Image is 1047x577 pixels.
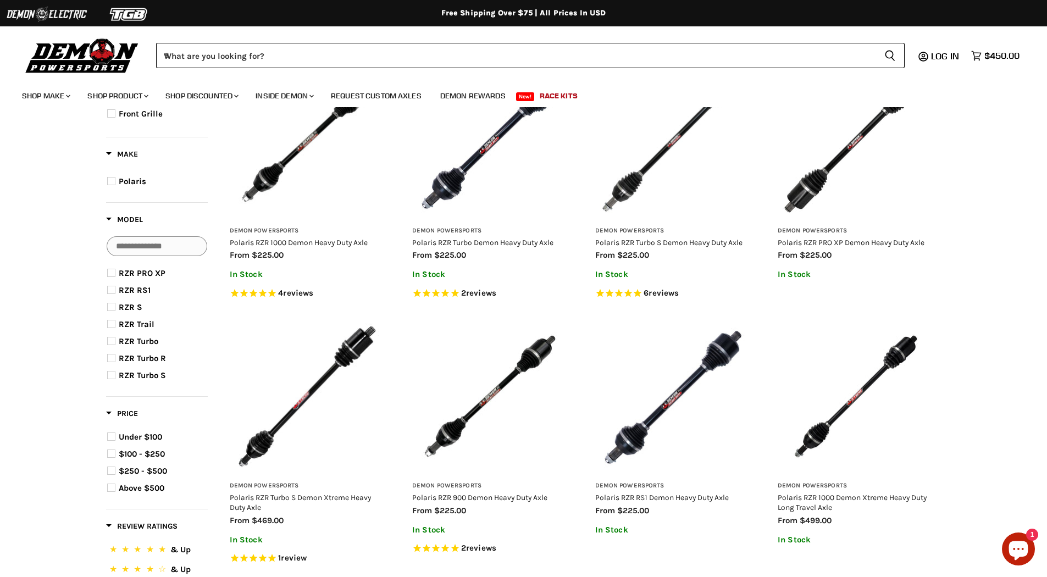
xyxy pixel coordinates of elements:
span: $225.00 [800,250,832,260]
span: from [412,506,432,515]
span: Front Grille [119,109,163,119]
button: 5 Stars. [107,543,207,559]
a: Polaris RZR 1000 Demon Xtreme Heavy Duty Long Travel Axle [778,493,927,512]
a: Polaris RZR PRO XP Demon Heavy Duty Axle [778,64,933,219]
h3: Demon Powersports [412,482,568,490]
span: Review Ratings [106,521,178,531]
span: $225.00 [617,506,649,515]
img: TGB Logo 2 [88,4,170,25]
span: $450.00 [984,51,1020,61]
span: Model [106,215,143,224]
span: $225.00 [434,250,466,260]
a: Polaris RZR Turbo S Demon Xtreme Heavy Duty Axle [230,493,371,512]
img: Polaris RZR 1000 Demon Xtreme Heavy Duty Long Travel Axle [778,319,933,474]
p: In Stock [778,270,933,279]
h3: Demon Powersports [595,227,751,235]
ul: Main menu [14,80,1017,107]
span: 2 reviews [461,288,496,298]
span: & Up [170,545,191,554]
a: Demon Rewards [432,85,514,107]
img: Polaris RZR Turbo Demon Heavy Duty Axle [412,64,568,219]
a: Polaris RZR 1000 Demon Heavy Duty Axle [230,238,368,247]
a: Polaris RZR PRO XP Demon Heavy Duty Axle [778,238,924,247]
span: $225.00 [617,250,649,260]
div: Free Shipping Over $75 | All Prices In USD [84,8,963,18]
span: $225.00 [252,250,284,260]
a: Request Custom Axles [323,85,430,107]
a: Polaris RZR Turbo S Demon Heavy Duty Axle [595,238,743,247]
img: Polaris RZR Turbo S Demon Heavy Duty Axle [595,64,751,219]
span: Price [106,409,138,418]
p: In Stock [778,535,933,545]
span: RZR Turbo S [119,370,166,380]
span: New! [516,92,535,101]
span: $100 - $250 [119,449,165,459]
h3: Demon Powersports [595,482,751,490]
input: When autocomplete results are available use up and down arrows to review and enter to select [156,43,876,68]
button: Filter by Price [106,408,138,422]
img: Demon Electric Logo 2 [5,4,88,25]
h3: Demon Powersports [778,227,933,235]
a: Polaris RZR 900 Demon Heavy Duty Axle [412,319,568,474]
span: from [595,506,615,515]
span: RZR S [119,302,142,312]
span: from [230,250,250,260]
span: from [230,515,250,525]
button: Filter by Model [106,214,143,228]
a: Shop Make [14,85,77,107]
img: Polaris RZR RS1 Demon Heavy Duty Axle [595,319,751,474]
inbox-online-store-chat: Shopify online store chat [999,532,1038,568]
form: Product [156,43,905,68]
button: Search [876,43,905,68]
img: Demon Powersports [22,36,142,75]
span: reviews [466,288,496,298]
span: & Up [170,564,191,574]
a: Polaris RZR Turbo Demon Heavy Duty Axle [412,238,553,247]
span: $225.00 [434,506,466,515]
span: from [778,515,797,525]
p: In Stock [595,525,751,535]
span: RZR PRO XP [119,268,165,278]
span: 1 reviews [278,553,307,563]
a: Polaris RZR RS1 Demon Heavy Duty Axle [595,493,729,502]
span: Polaris [119,176,146,186]
a: Shop Product [79,85,155,107]
span: reviews [649,288,679,298]
span: 6 reviews [644,288,679,298]
span: Rated 5.0 out of 5 stars 2 reviews [412,288,568,299]
a: $450.00 [966,48,1025,64]
input: Search Options [107,236,207,256]
span: review [281,553,307,563]
h3: Demon Powersports [230,227,385,235]
span: RZR Trail [119,319,154,329]
span: RZR Turbo R [119,353,166,363]
button: Filter by Make [106,149,138,163]
span: from [412,250,432,260]
span: Rated 5.0 out of 5 stars 1 reviews [230,553,385,564]
img: Polaris RZR Turbo S Demon Xtreme Heavy Duty Axle [230,319,385,474]
span: Rated 5.0 out of 5 stars 4 reviews [230,288,385,299]
span: from [778,250,797,260]
span: Rated 4.8 out of 5 stars 6 reviews [595,288,751,299]
span: Rated 5.0 out of 5 stars 2 reviews [412,543,568,554]
span: RZR RS1 [119,285,151,295]
span: RZR Turbo [119,336,158,346]
span: Under $100 [119,432,162,442]
p: In Stock [412,270,568,279]
a: Race Kits [531,85,586,107]
p: In Stock [412,525,568,535]
h3: Demon Powersports [778,482,933,490]
span: Log in [931,51,959,62]
a: Polaris RZR 1000 Demon Heavy Duty Axle [230,64,385,219]
a: Inside Demon [247,85,320,107]
p: In Stock [230,270,385,279]
span: from [595,250,615,260]
span: $499.00 [800,515,832,525]
span: reviews [466,543,496,553]
span: Above $500 [119,483,164,493]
